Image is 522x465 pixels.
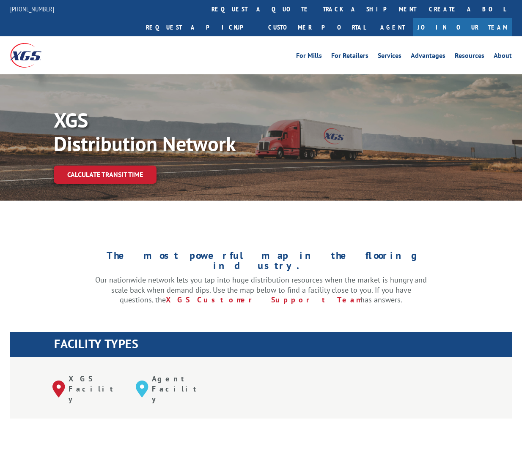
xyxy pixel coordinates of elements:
p: Agent Facility [152,374,206,404]
a: Resources [455,52,484,62]
a: For Mills [296,52,322,62]
h1: The most powerful map in the flooring industry. [95,250,427,275]
a: Agent [372,18,413,36]
a: Services [378,52,401,62]
p: XGS Distribution Network [54,108,308,155]
a: About [494,52,512,62]
a: Calculate transit time [54,166,157,184]
a: XGS Customer Support Team [166,295,360,305]
a: Advantages [411,52,445,62]
a: For Retailers [331,52,368,62]
a: Request a pickup [140,18,262,36]
h1: FACILITY TYPES [54,338,512,354]
a: Customer Portal [262,18,372,36]
a: [PHONE_NUMBER] [10,5,54,13]
a: Join Our Team [413,18,512,36]
p: XGS Facility [69,374,123,404]
p: Our nationwide network lets you tap into huge distribution resources when the market is hungry an... [95,275,427,305]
